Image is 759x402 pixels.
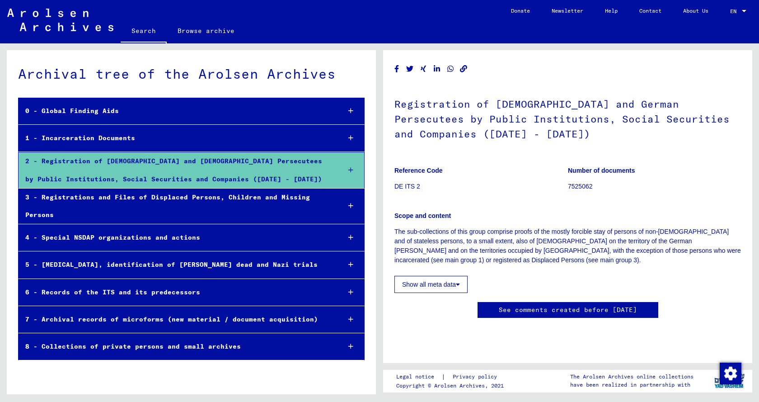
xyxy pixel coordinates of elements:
[499,305,637,315] a: See comments created before [DATE]
[720,363,741,384] img: Change consent
[19,229,333,246] div: 4 - Special NSDAP organizations and actions
[432,63,442,75] button: Share on LinkedIn
[19,311,333,328] div: 7 - Archival records of microforms (new material / document acquisition)
[394,167,443,174] b: Reference Code
[394,182,567,191] p: DE ITS 2
[19,129,333,147] div: 1 - Incarceration Documents
[405,63,415,75] button: Share on Twitter
[394,227,741,265] p: The sub-collections of this group comprise proofs of the mostly forcible stay of persons of non-[...
[445,372,508,382] a: Privacy policy
[446,63,455,75] button: Share on WhatsApp
[394,276,468,293] button: Show all meta data
[568,167,635,174] b: Number of documents
[19,102,333,120] div: 0 - Global Finding Aids
[167,20,245,42] a: Browse archive
[570,373,693,381] p: The Arolsen Archives online collections
[419,63,428,75] button: Share on Xing
[18,64,365,84] div: Archival tree of the Arolsen Archives
[730,8,740,14] span: EN
[121,20,167,43] a: Search
[394,83,741,153] h1: Registration of [DEMOGRAPHIC_DATA] and German Persecutees by Public Institutions, Social Securiti...
[19,284,333,301] div: 6 - Records of the ITS and its predecessors
[19,256,333,274] div: 5 - [MEDICAL_DATA], identification of [PERSON_NAME] dead and Nazi trials
[19,152,333,188] div: 2 - Registration of [DEMOGRAPHIC_DATA] and [DEMOGRAPHIC_DATA] Persecutees by Public Institutions,...
[392,63,402,75] button: Share on Facebook
[19,338,333,355] div: 8 - Collections of private persons and small archives
[396,382,508,390] p: Copyright © Arolsen Archives, 2021
[570,381,693,389] p: have been realized in partnership with
[7,9,113,31] img: Arolsen_neg.svg
[568,182,741,191] p: 7525062
[459,63,469,75] button: Copy link
[19,189,333,224] div: 3 - Registrations and Files of Displaced Persons, Children and Missing Persons
[396,372,508,382] div: |
[396,372,441,382] a: Legal notice
[394,212,451,219] b: Scope and content
[712,369,746,392] img: yv_logo.png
